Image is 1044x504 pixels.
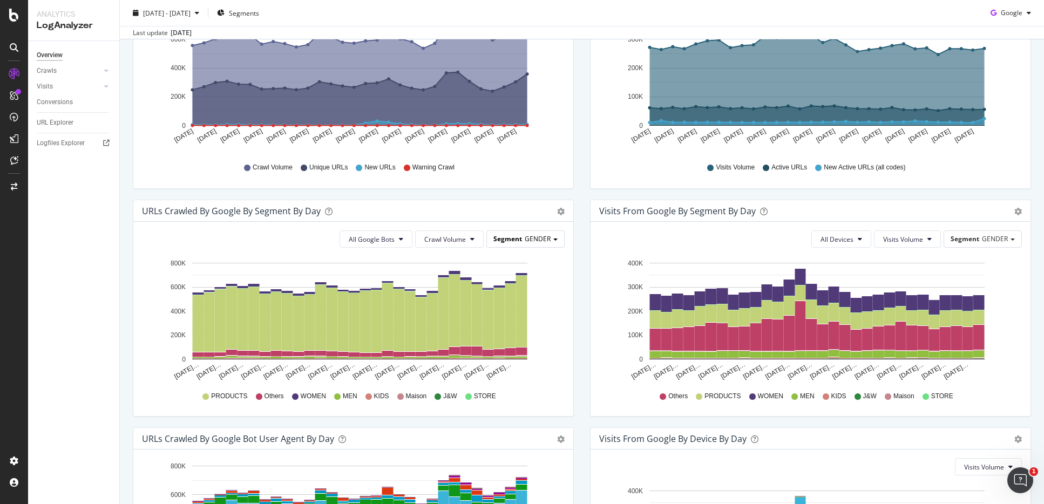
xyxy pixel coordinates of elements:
text: [DATE] [676,127,698,144]
text: 400K [628,487,643,495]
span: J&W [443,392,457,401]
span: GENDER [525,234,551,243]
text: 0 [639,122,643,130]
text: [DATE] [953,127,975,144]
text: [DATE] [381,127,402,144]
text: [DATE] [473,127,494,144]
span: Maison [406,392,427,401]
div: gear [1014,208,1022,215]
text: [DATE] [745,127,767,144]
span: STORE [931,392,953,401]
text: [DATE] [450,127,471,144]
text: 100K [628,93,643,101]
text: [DATE] [861,127,883,144]
span: New URLs [364,163,395,172]
span: GENDER [982,234,1008,243]
iframe: Intercom live chat [1007,467,1033,493]
text: 100K [628,331,643,339]
svg: A chart. [142,256,561,382]
span: Crawl Volume [424,235,466,244]
text: 0 [182,122,186,130]
a: Conversions [37,97,112,108]
svg: A chart. [599,3,1018,153]
button: All Google Bots [340,230,412,248]
text: 200K [171,93,186,101]
button: Visits Volume [955,458,1022,475]
text: [DATE] [653,127,675,144]
span: New Active URLs (all codes) [824,163,905,172]
text: [DATE] [496,127,518,144]
text: 600K [171,283,186,291]
span: Visits Volume [716,163,755,172]
span: Segments [229,8,259,17]
span: PRODUCTS [704,392,741,401]
button: [DATE] - [DATE] [128,4,204,22]
span: MEN [343,392,357,401]
span: STORE [474,392,496,401]
text: [DATE] [722,127,744,144]
span: Others [265,392,284,401]
text: 300K [628,36,643,43]
text: [DATE] [311,127,333,144]
svg: A chart. [599,256,1018,382]
text: [DATE] [265,127,287,144]
button: All Devices [811,230,871,248]
text: [DATE] [907,127,928,144]
text: [DATE] [288,127,310,144]
text: [DATE] [884,127,906,144]
span: Active URLs [771,163,807,172]
text: [DATE] [173,127,194,144]
text: 0 [182,356,186,363]
div: Analytics [37,9,111,19]
text: 800K [171,260,186,267]
span: WOMEN [301,392,326,401]
a: URL Explorer [37,117,112,128]
div: gear [557,435,565,443]
text: [DATE] [930,127,952,144]
div: Visits From Google By Device By Day [599,433,747,444]
text: [DATE] [700,127,721,144]
span: 1 [1029,467,1038,476]
span: [DATE] - [DATE] [143,8,191,17]
span: Visits Volume [964,462,1004,472]
span: All Google Bots [349,235,395,244]
a: Overview [37,50,112,61]
span: PRODUCTS [211,392,247,401]
span: Maison [893,392,914,401]
div: URLs Crawled by Google By Segment By Day [142,206,321,216]
text: 400K [171,64,186,72]
div: URLs Crawled by Google bot User Agent By Day [142,433,334,444]
div: Last update [133,28,192,38]
span: KIDS [831,392,846,401]
button: Segments [213,4,263,22]
text: [DATE] [815,127,836,144]
text: 300K [628,283,643,291]
div: Visits from Google By Segment By Day [599,206,756,216]
span: Segment [493,234,522,243]
div: LogAnalyzer [37,19,111,32]
text: [DATE] [427,127,449,144]
button: Google [986,4,1035,22]
text: [DATE] [357,127,379,144]
text: 600K [171,36,186,43]
div: Logfiles Explorer [37,138,85,149]
div: gear [1014,435,1022,443]
text: [DATE] [838,127,859,144]
div: Overview [37,50,63,61]
span: WOMEN [758,392,783,401]
a: Logfiles Explorer [37,138,112,149]
span: MEN [800,392,815,401]
svg: A chart. [142,3,561,153]
text: [DATE] [335,127,356,144]
text: [DATE] [404,127,425,144]
span: KIDS [374,392,389,401]
a: Visits [37,81,101,92]
span: J&W [863,392,877,401]
span: Others [668,392,688,401]
span: Crawl Volume [253,163,293,172]
span: Unique URLs [309,163,348,172]
text: [DATE] [769,127,790,144]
